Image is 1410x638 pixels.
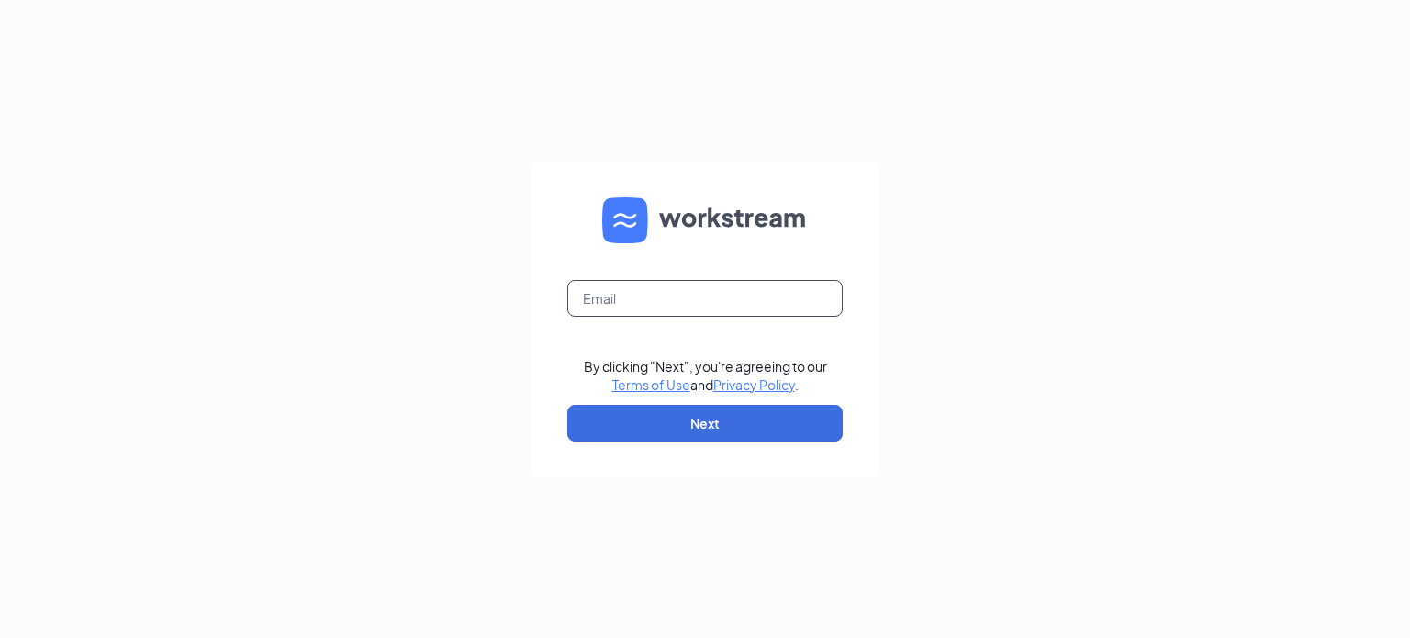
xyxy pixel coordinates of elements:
[567,280,843,317] input: Email
[713,376,795,393] a: Privacy Policy
[602,197,808,243] img: WS logo and Workstream text
[612,376,690,393] a: Terms of Use
[567,405,843,442] button: Next
[584,357,827,394] div: By clicking "Next", you're agreeing to our and .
